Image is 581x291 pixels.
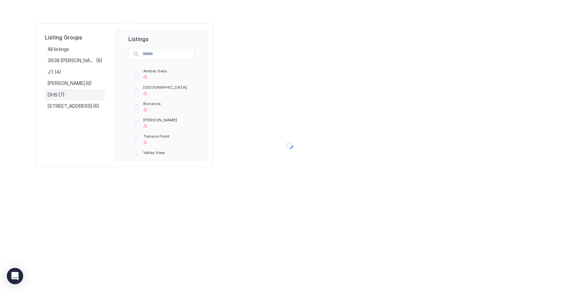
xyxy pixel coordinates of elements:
span: Terrace Point [143,134,192,139]
span: (7) [59,92,64,98]
span: [STREET_ADDRESS] [48,103,93,109]
span: Amber Gate [143,68,192,73]
span: Listing Groups [45,34,105,41]
span: 3638 [PERSON_NAME] [48,57,96,64]
span: Bonanza [143,101,192,106]
span: Valley View [143,150,192,155]
span: (6) [86,80,92,86]
span: (6) [96,57,102,64]
span: Listings [122,36,201,42]
span: JT [48,69,55,75]
span: (6) [93,103,99,109]
span: DHS [48,92,59,98]
span: [PERSON_NAME] [143,117,192,122]
div: Open Intercom Messenger [7,268,23,284]
span: [PERSON_NAME] [48,80,86,86]
span: All listings [48,46,70,52]
span: (4) [55,69,61,75]
span: [GEOGRAPHIC_DATA] [143,85,192,90]
input: Input Field [140,48,194,60]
